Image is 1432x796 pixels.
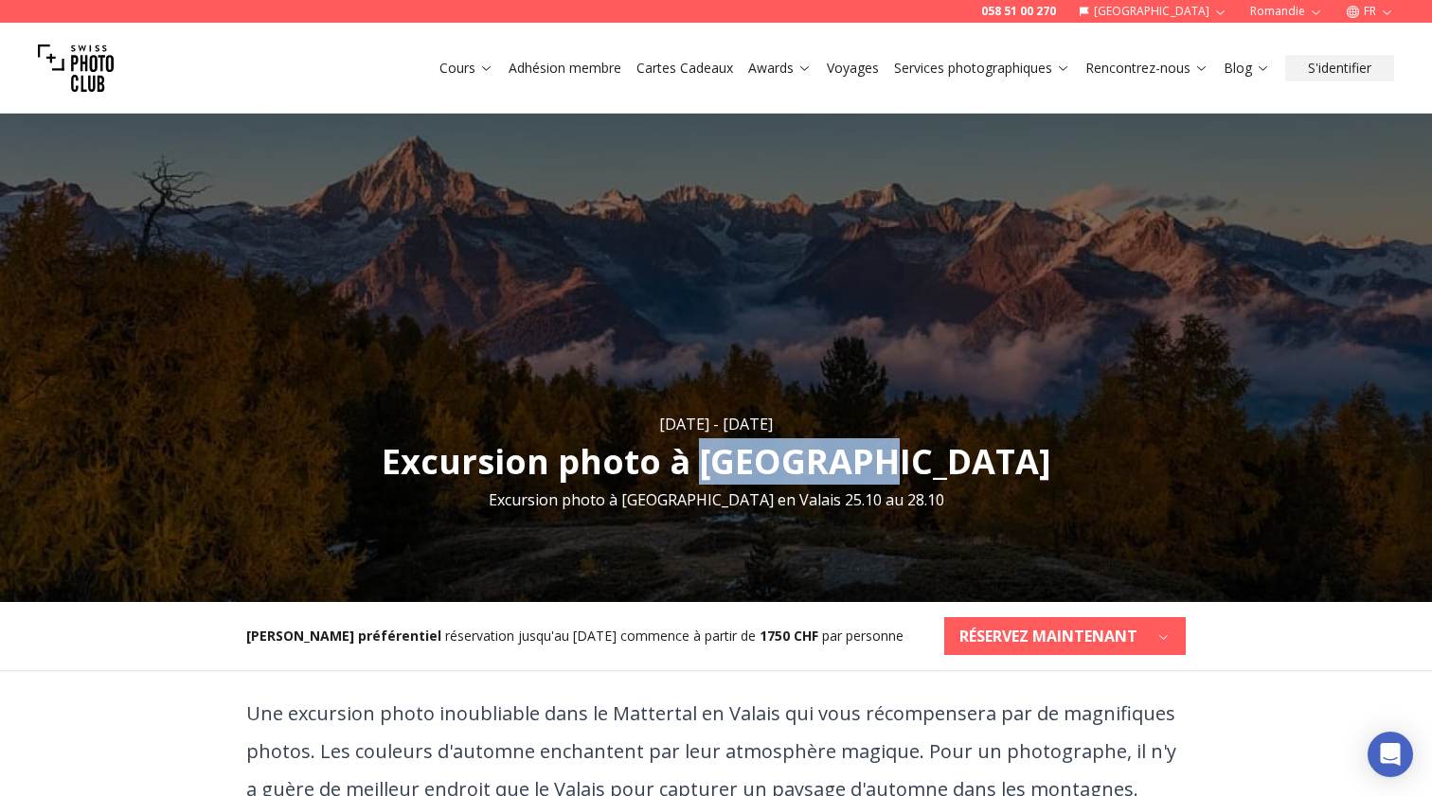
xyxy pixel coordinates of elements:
[439,59,493,78] a: Cours
[894,59,1070,78] a: Services photographiques
[1368,732,1413,777] div: Open Intercom Messenger
[819,55,886,81] button: Voyages
[382,443,1051,481] h1: Excursion photo à [GEOGRAPHIC_DATA]
[748,59,812,78] a: Awards
[981,4,1056,19] a: 058 51 00 270
[944,617,1186,655] button: RÉSERVEZ MAINTENANT
[432,55,501,81] button: Cours
[827,59,879,78] a: Voyages
[629,55,741,81] button: Cartes Cadeaux
[38,30,114,106] img: Swiss photo club
[1216,55,1278,81] button: Blog
[1224,59,1270,78] a: Blog
[636,59,733,78] a: Cartes Cadeaux
[509,59,621,78] a: Adhésion membre
[1285,55,1394,81] button: S'identifier
[501,55,629,81] button: Adhésion membre
[741,55,819,81] button: Awards
[886,55,1078,81] button: Services photographiques
[1078,55,1216,81] button: Rencontrez-nous
[1085,59,1208,78] a: Rencontrez-nous
[445,627,756,645] span: réservation jusqu'au [DATE] commence à partir de
[822,627,904,645] span: par personne
[246,627,441,645] b: [PERSON_NAME] préférentiel
[959,625,1137,647] b: RÉSERVEZ MAINTENANT
[659,413,773,435] div: [DATE] - [DATE]
[760,627,818,645] b: 1750 CHF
